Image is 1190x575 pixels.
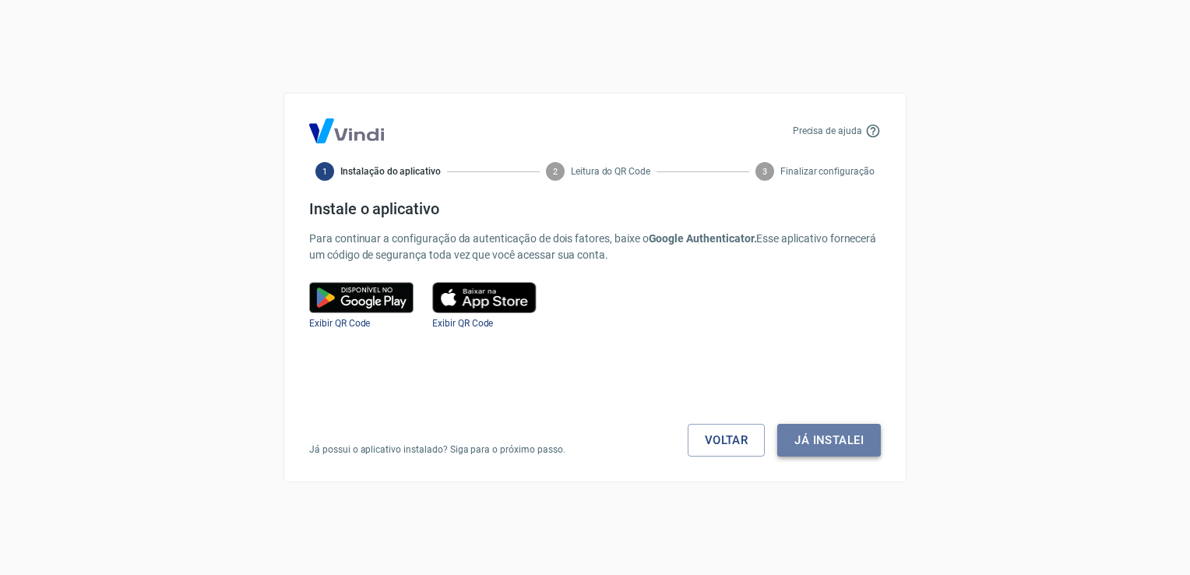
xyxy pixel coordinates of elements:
img: Logo Vind [309,118,384,143]
text: 2 [553,167,558,177]
span: Instalação do aplicativo [340,164,441,178]
p: Precisa de ajuda [793,124,862,138]
span: Leitura do QR Code [571,164,650,178]
text: 1 [322,167,327,177]
a: Voltar [688,424,766,457]
b: Google Authenticator. [649,232,757,245]
h4: Instale o aplicativo [309,199,881,218]
img: play [432,282,537,313]
p: Para continuar a configuração da autenticação de dois fatores, baixe o Esse aplicativo fornecerá ... [309,231,881,263]
span: Finalizar configuração [780,164,875,178]
p: Já possui o aplicativo instalado? Siga para o próximo passo. [309,443,565,457]
button: Já instalei [777,424,881,457]
img: google play [309,282,414,313]
text: 3 [762,167,767,177]
a: Exibir QR Code [432,318,493,329]
a: Exibir QR Code [309,318,370,329]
